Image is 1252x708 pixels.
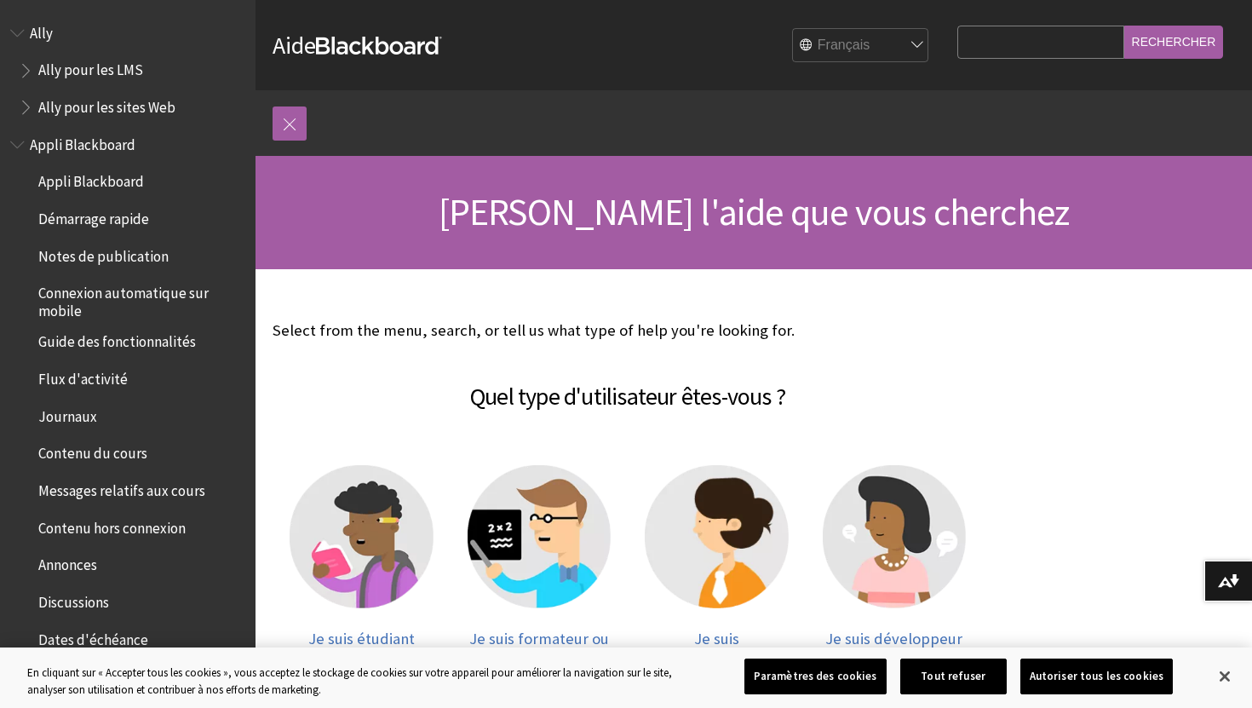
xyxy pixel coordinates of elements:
[1020,659,1173,694] button: Autoriser tous les cookies
[27,665,689,698] div: En cliquant sur « Accepter tous les cookies », vous acceptez le stockage de cookies sur votre app...
[273,358,983,414] h2: Quel type d'utilisateur êtes-vous ?
[439,188,1070,235] span: [PERSON_NAME] l'aide que vous cherchez
[316,37,442,55] strong: Blackboard
[38,56,143,79] span: Ally pour les LMS
[38,365,128,388] span: Flux d'activité
[38,204,149,227] span: Démarrage rapide
[1124,26,1224,59] input: Rechercher
[273,319,983,342] p: Select from the menu, search, or tell us what type of help you're looking for.
[469,629,609,667] span: Je suis formateur ou enseignant
[38,476,205,499] span: Messages relatifs aux cours
[825,629,962,667] span: Je suis développeur de logiciels
[656,629,778,685] span: Je suis administrateur ou super utilisateur
[38,551,97,574] span: Annonces
[38,588,109,611] span: Discussions
[744,659,887,694] button: Paramètres des cookies
[38,402,97,425] span: Journaux
[38,328,196,351] span: Guide des fonctionnalités
[10,19,245,122] nav: Book outline for Anthology Ally Help
[30,19,53,42] span: Ally
[1206,658,1243,695] button: Fermer
[823,465,967,685] a: développeur Je suis développeur de logiciels
[308,629,415,648] span: Je suis étudiant
[38,440,147,463] span: Contenu du cours
[290,465,434,609] img: Étudiant
[900,659,1007,694] button: Tout refuser
[793,29,929,63] select: Site Language Selector
[38,168,144,191] span: Appli Blackboard
[38,93,175,116] span: Ally pour les sites Web
[38,279,244,319] span: Connexion automatique sur mobile
[38,242,169,265] span: Notes de publication
[645,465,789,609] img: Administrateur
[273,30,442,60] a: AideBlackboard
[290,465,434,685] a: Étudiant Je suis étudiant
[38,514,186,537] span: Contenu hors connexion
[30,130,135,153] span: Appli Blackboard
[38,625,148,648] span: Dates d'échéance
[468,465,612,609] img: Professeur
[645,465,789,685] a: Administrateur Je suis administrateur ou super utilisateur
[823,465,967,609] img: développeur
[468,465,612,685] a: Professeur Je suis formateur ou enseignant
